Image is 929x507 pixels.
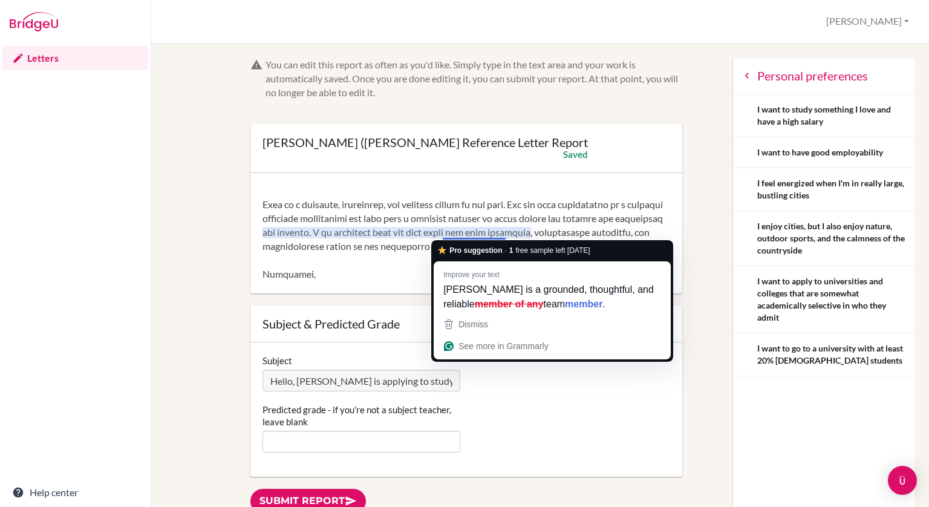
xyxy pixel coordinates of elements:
a: Letters [2,46,148,70]
div: Open Intercom Messenger [888,466,917,495]
label: Subject [262,355,292,367]
a: Personal preferences [733,58,914,94]
div: I want to go to a university with at least 20% [DEMOGRAPHIC_DATA] students [757,342,908,367]
textarea: To enrich screen reader interactions, please activate Accessibility in Grammarly extension settings [262,185,670,282]
div: I want to have good employability [757,146,883,159]
img: Bridge-U [10,12,58,31]
div: I want to study something I love and have a high salary [757,103,908,128]
div: I enjoy cities, but I also enjoy nature, outdoor sports, and the calmness of the countryside [757,220,908,257]
div: I want to apply to universities and colleges that are somewhat academically selective in who they... [757,275,908,324]
button: [PERSON_NAME] [821,10,914,33]
div: [PERSON_NAME] ([PERSON_NAME] Reference Letter Report [262,136,588,148]
div: Saved [563,148,588,160]
div: Subject & Predicted Grade [262,318,670,330]
label: Predicted grade - if you're not a subject teacher, leave blank [262,404,460,428]
a: Help center [2,480,148,505]
div: I feel energized when I'm in really large, bustling cities [757,177,908,201]
div: You can edit this report as often as you'd like. Simply type in the text area and your work is au... [266,58,682,100]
